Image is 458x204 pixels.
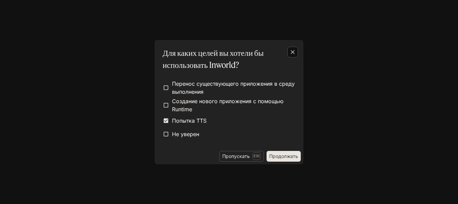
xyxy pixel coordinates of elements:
[172,98,283,113] font: Создание нового приложения с помощью Runtime
[172,117,207,124] font: Попытка TTS
[172,80,295,95] font: Перенос существующего приложения в среду выполнения
[269,153,298,159] font: Продолжать
[163,48,264,70] font: Для каких целей вы хотели бы использовать Inworld?
[267,151,301,162] button: Продолжать
[222,153,250,159] font: Пропускать
[219,151,264,162] button: ПропускатьEsc
[253,154,260,158] font: Esc
[172,131,199,137] font: Не уверен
